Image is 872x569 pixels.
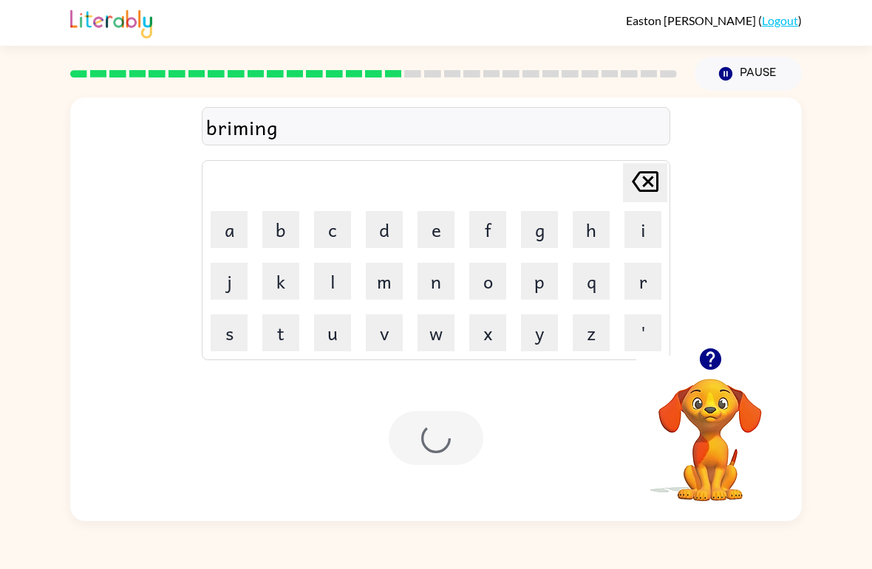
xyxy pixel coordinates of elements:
[211,314,248,351] button: s
[314,314,351,351] button: u
[521,211,558,248] button: g
[521,314,558,351] button: y
[262,263,299,300] button: k
[762,13,798,27] a: Logout
[469,211,506,248] button: f
[366,263,403,300] button: m
[521,263,558,300] button: p
[624,211,661,248] button: i
[624,263,661,300] button: r
[469,314,506,351] button: x
[418,314,454,351] button: w
[262,314,299,351] button: t
[70,6,152,38] img: Literably
[624,314,661,351] button: '
[262,211,299,248] button: b
[314,211,351,248] button: c
[211,263,248,300] button: j
[211,211,248,248] button: a
[366,211,403,248] button: d
[636,356,784,503] video: Your browser must support playing .mp4 files to use Literably. Please try using another browser.
[366,314,403,351] button: v
[418,211,454,248] button: e
[314,263,351,300] button: l
[469,263,506,300] button: o
[206,111,666,142] div: briming
[573,211,610,248] button: h
[573,314,610,351] button: z
[695,57,802,91] button: Pause
[626,13,758,27] span: Easton [PERSON_NAME]
[626,13,802,27] div: ( )
[573,263,610,300] button: q
[418,263,454,300] button: n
